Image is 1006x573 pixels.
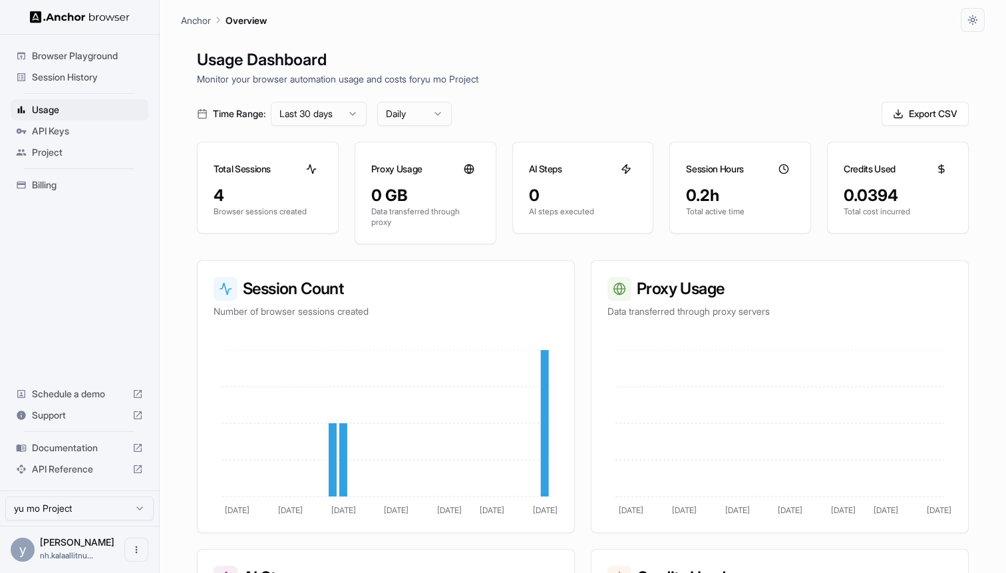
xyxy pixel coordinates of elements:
span: Project [32,146,143,159]
h3: Proxy Usage [607,277,952,301]
button: Export CSV [882,102,969,126]
div: Usage [11,99,148,120]
tspan: [DATE] [278,505,303,515]
div: Project [11,142,148,163]
tspan: [DATE] [384,505,409,515]
div: y [11,538,35,562]
div: 0 GB [371,185,480,206]
div: Session History [11,67,148,88]
span: yu mo [40,536,114,548]
img: Anchor Logo [30,11,130,23]
div: Documentation [11,437,148,459]
tspan: [DATE] [437,505,462,515]
p: Anchor [181,13,211,27]
tspan: [DATE] [480,505,504,515]
nav: breadcrumb [181,13,267,27]
div: 0.2h [686,185,794,206]
span: Browser Playground [32,49,143,63]
div: API Reference [11,459,148,480]
tspan: [DATE] [672,505,697,515]
tspan: [DATE] [725,505,750,515]
span: nh.kalaallitnunaat@gmail.com [40,550,93,560]
tspan: [DATE] [874,505,898,515]
tspan: [DATE] [225,505,250,515]
div: 0 [529,185,637,206]
div: Support [11,405,148,426]
span: API Keys [32,124,143,138]
tspan: [DATE] [831,505,856,515]
tspan: [DATE] [927,505,951,515]
p: Monitor your browser automation usage and costs for yu mo Project [197,72,969,86]
p: Total cost incurred [844,206,952,217]
h3: Session Count [214,277,558,301]
span: Session History [32,71,143,84]
div: 0.0394 [844,185,952,206]
tspan: [DATE] [533,505,558,515]
h1: Usage Dashboard [197,48,969,72]
div: Browser Playground [11,45,148,67]
span: Billing [32,178,143,192]
span: API Reference [32,463,127,476]
span: Time Range: [213,107,265,120]
p: Total active time [686,206,794,217]
p: Data transferred through proxy servers [607,305,952,318]
p: Overview [226,13,267,27]
div: Schedule a demo [11,383,148,405]
p: Browser sessions created [214,206,322,217]
span: Usage [32,103,143,116]
p: Data transferred through proxy [371,206,480,228]
tspan: [DATE] [778,505,802,515]
h3: Proxy Usage [371,162,422,176]
tspan: [DATE] [331,505,356,515]
h3: Session Hours [686,162,743,176]
h3: Total Sessions [214,162,271,176]
div: Billing [11,174,148,196]
button: Open menu [124,538,148,562]
div: 4 [214,185,322,206]
div: API Keys [11,120,148,142]
p: AI steps executed [529,206,637,217]
span: Documentation [32,441,127,455]
h3: AI Steps [529,162,562,176]
span: Schedule a demo [32,387,127,401]
span: Support [32,409,127,422]
h3: Credits Used [844,162,896,176]
tspan: [DATE] [619,505,643,515]
p: Number of browser sessions created [214,305,558,318]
